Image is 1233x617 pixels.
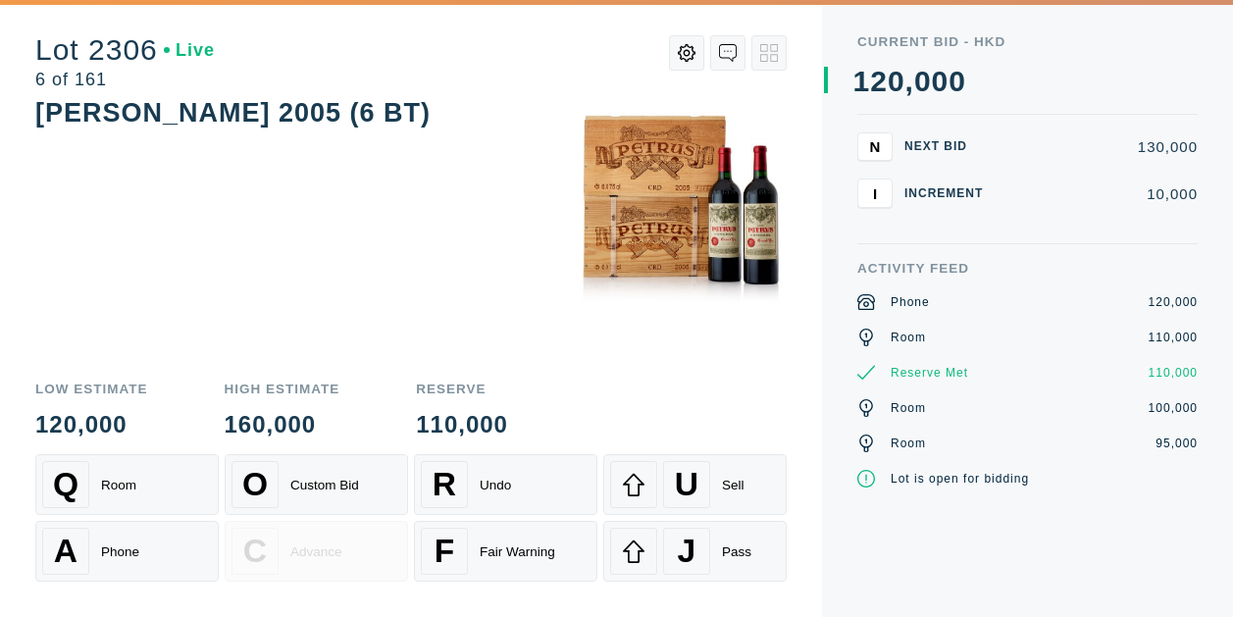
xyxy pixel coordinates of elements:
[290,478,359,492] div: Custom Bid
[1004,139,1198,154] div: 130,000
[1149,329,1198,346] div: 110,000
[35,98,431,128] div: [PERSON_NAME] 2005 (6 BT)
[242,466,268,503] span: O
[853,67,871,96] div: 1
[35,383,148,396] div: Low Estimate
[675,466,698,503] span: U
[54,533,77,570] span: A
[1149,293,1198,311] div: 120,000
[1149,364,1198,382] div: 110,000
[914,67,932,96] div: 0
[224,383,339,396] div: High Estimate
[35,413,148,437] div: 120,000
[932,67,950,96] div: 0
[1149,399,1198,417] div: 100,000
[101,478,136,492] div: Room
[53,466,78,503] span: Q
[164,41,215,59] div: Live
[1004,186,1198,201] div: 10,000
[949,67,966,96] div: 0
[891,329,926,346] div: Room
[857,179,893,208] button: I
[243,533,267,570] span: C
[414,454,597,515] button: RUndo
[722,478,745,492] div: Sell
[35,71,215,88] div: 6 of 161
[416,383,508,396] div: Reserve
[870,138,881,155] span: N
[480,544,555,559] div: Fair Warning
[414,521,597,582] button: FFair Warning
[905,67,914,361] div: ,
[857,132,893,162] button: N
[290,544,342,559] div: Advance
[722,544,751,559] div: Pass
[857,35,1198,49] div: Current Bid - HKD
[433,466,456,503] span: R
[603,521,787,582] button: JPass
[35,521,219,582] button: APhone
[224,413,339,437] div: 160,000
[101,544,139,559] div: Phone
[904,140,993,152] div: Next Bid
[225,521,408,582] button: CAdvance
[416,413,508,437] div: 110,000
[891,470,1029,488] div: Lot is open for bidding
[678,533,696,570] span: J
[891,293,930,311] div: Phone
[891,364,968,382] div: Reserve Met
[891,435,926,452] div: Room
[435,533,455,570] span: F
[480,478,511,492] div: Undo
[888,67,905,96] div: 0
[35,454,219,515] button: QRoom
[603,454,787,515] button: USell
[873,185,877,202] span: I
[225,454,408,515] button: OCustom Bid
[35,35,215,65] div: Lot 2306
[857,262,1198,276] div: Activity Feed
[891,399,926,417] div: Room
[870,67,888,96] div: 2
[904,187,993,199] div: Increment
[1156,435,1198,452] div: 95,000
